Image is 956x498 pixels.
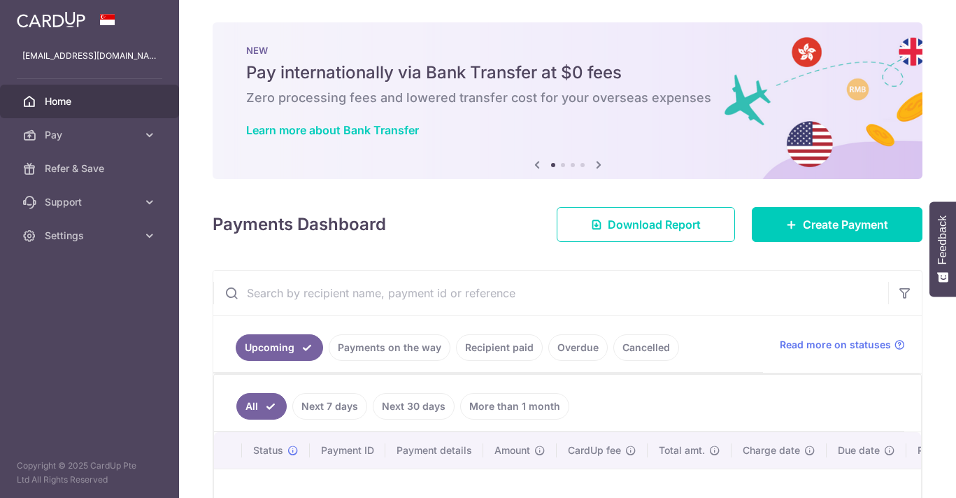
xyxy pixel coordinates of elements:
a: Upcoming [236,334,323,361]
a: Next 7 days [292,393,367,420]
a: Learn more about Bank Transfer [246,123,419,137]
a: Payments on the way [329,334,450,361]
a: More than 1 month [460,393,569,420]
img: Bank transfer banner [213,22,922,179]
span: Pay [45,128,137,142]
h6: Zero processing fees and lowered transfer cost for your overseas expenses [246,90,889,106]
th: Payment ID [310,432,385,469]
span: Settings [45,229,137,243]
span: Read more on statuses [780,338,891,352]
a: Next 30 days [373,393,455,420]
p: NEW [246,45,889,56]
span: CardUp fee [568,443,621,457]
a: Recipient paid [456,334,543,361]
h5: Pay internationally via Bank Transfer at $0 fees [246,62,889,84]
a: Create Payment [752,207,922,242]
h4: Payments Dashboard [213,212,386,237]
th: Payment details [385,432,483,469]
input: Search by recipient name, payment id or reference [213,271,888,315]
p: [EMAIL_ADDRESS][DOMAIN_NAME] [22,49,157,63]
span: Total amt. [659,443,705,457]
button: Feedback - Show survey [929,201,956,297]
span: Refer & Save [45,162,137,176]
a: Cancelled [613,334,679,361]
span: Feedback [936,215,949,264]
span: Home [45,94,137,108]
span: Charge date [743,443,800,457]
a: Download Report [557,207,735,242]
span: Amount [494,443,530,457]
a: Overdue [548,334,608,361]
a: All [236,393,287,420]
span: Download Report [608,216,701,233]
span: Due date [838,443,880,457]
img: CardUp [17,11,85,28]
a: Read more on statuses [780,338,905,352]
span: Support [45,195,137,209]
iframe: Opens a widget where you can find more information [866,456,942,491]
span: Create Payment [803,216,888,233]
span: Status [253,443,283,457]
